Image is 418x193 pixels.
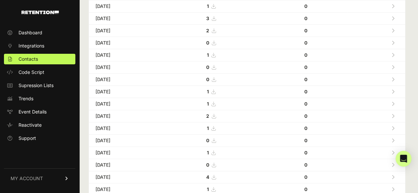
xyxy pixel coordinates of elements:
[304,40,307,46] strong: 0
[206,113,209,119] strong: 2
[207,89,209,94] strong: 1
[4,93,75,104] a: Trends
[206,40,209,46] strong: 0
[4,67,75,78] a: Code Script
[206,174,216,180] a: 4
[206,174,209,180] strong: 4
[89,37,158,49] td: [DATE]
[89,74,158,86] td: [DATE]
[89,110,158,122] td: [DATE]
[89,159,158,171] td: [DATE]
[304,174,307,180] strong: 0
[89,135,158,147] td: [DATE]
[21,11,59,14] img: Retention.com
[207,150,209,155] strong: 1
[207,101,209,107] strong: 1
[4,107,75,117] a: Event Details
[206,16,216,21] a: 3
[19,109,47,115] span: Event Details
[206,77,209,82] strong: 0
[206,64,209,70] strong: 0
[206,28,209,33] strong: 2
[19,43,44,49] span: Integrations
[396,151,411,167] div: Open Intercom Messenger
[89,13,158,25] td: [DATE]
[19,82,54,89] span: Supression Lists
[19,69,44,76] span: Code Script
[4,80,75,91] a: Supression Lists
[207,3,209,9] strong: 1
[304,52,307,58] strong: 0
[19,135,36,142] span: Support
[304,162,307,168] strong: 0
[19,29,42,36] span: Dashboard
[89,25,158,37] td: [DATE]
[206,16,209,21] strong: 3
[207,186,215,192] a: 1
[4,54,75,64] a: Contacts
[304,101,307,107] strong: 0
[207,150,215,155] a: 1
[304,150,307,155] strong: 0
[304,89,307,94] strong: 0
[207,125,215,131] a: 1
[4,120,75,130] a: Reactivate
[4,41,75,51] a: Integrations
[4,133,75,144] a: Support
[89,61,158,74] td: [DATE]
[207,125,209,131] strong: 1
[206,28,216,33] a: 2
[304,77,307,82] strong: 0
[207,186,209,192] strong: 1
[89,122,158,135] td: [DATE]
[207,52,215,58] a: 1
[19,122,42,128] span: Reactivate
[207,101,215,107] a: 1
[206,162,209,168] strong: 0
[207,52,209,58] strong: 1
[304,16,307,21] strong: 0
[19,95,33,102] span: Trends
[206,113,216,119] a: 2
[304,113,307,119] strong: 0
[4,168,75,188] a: MY ACCOUNT
[19,56,38,62] span: Contacts
[304,3,307,9] strong: 0
[89,98,158,110] td: [DATE]
[304,28,307,33] strong: 0
[304,125,307,131] strong: 0
[11,175,43,182] span: MY ACCOUNT
[304,64,307,70] strong: 0
[89,86,158,98] td: [DATE]
[4,27,75,38] a: Dashboard
[206,138,209,143] strong: 0
[207,3,215,9] a: 1
[304,138,307,143] strong: 0
[304,186,307,192] strong: 0
[89,147,158,159] td: [DATE]
[89,171,158,183] td: [DATE]
[207,89,215,94] a: 1
[89,49,158,61] td: [DATE]
[89,0,158,13] td: [DATE]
